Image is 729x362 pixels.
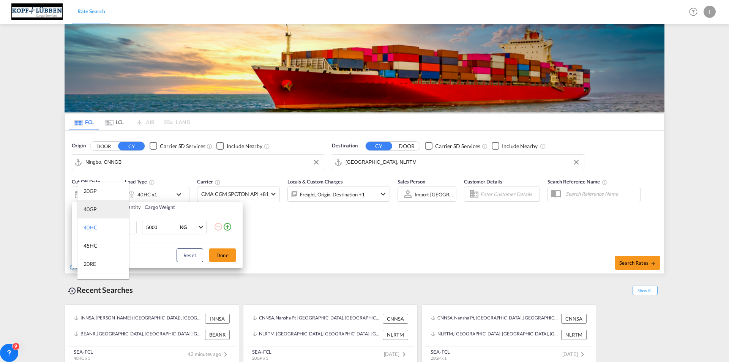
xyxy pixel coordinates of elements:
div: 40HC [84,224,98,231]
div: 45HC [84,242,98,250]
div: 20GP [84,187,97,195]
div: 20RE [84,260,96,268]
div: 40RE [84,278,96,286]
div: 40GP [84,206,97,213]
